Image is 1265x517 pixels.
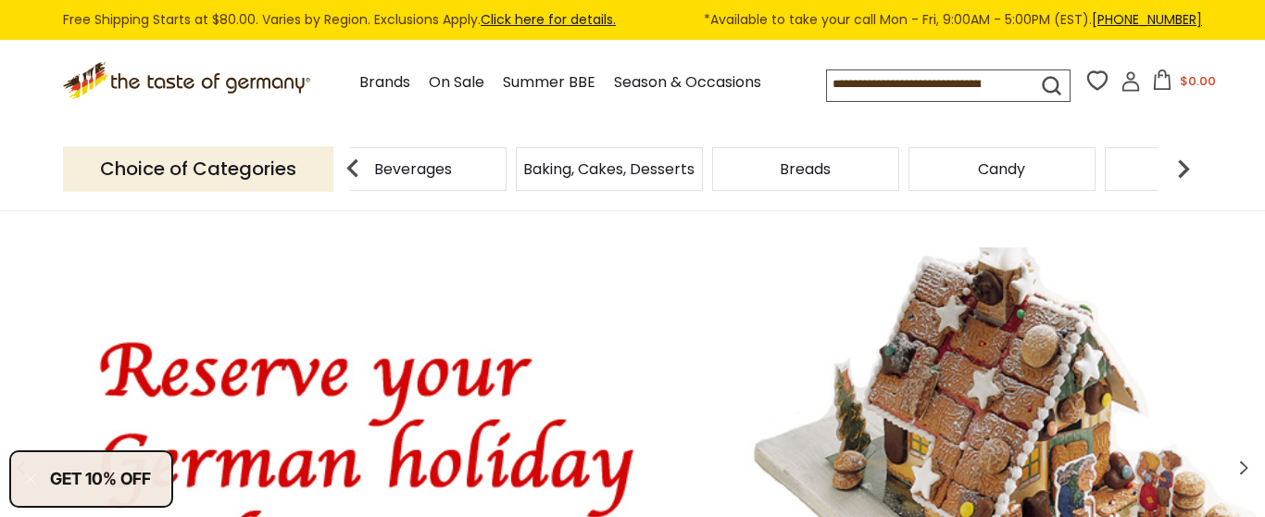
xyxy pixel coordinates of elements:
a: [PHONE_NUMBER] [1092,10,1202,29]
a: Beverages [374,162,452,176]
p: Choice of Categories [63,146,333,192]
button: $0.00 [1145,69,1223,97]
img: next arrow [1165,150,1202,187]
a: Candy [978,162,1025,176]
a: Brands [359,70,410,95]
div: Free Shipping Starts at $80.00. Varies by Region. Exclusions Apply. [63,9,1202,31]
a: Baking, Cakes, Desserts [523,162,695,176]
a: Season & Occasions [614,70,761,95]
a: On Sale [429,70,484,95]
a: Summer BBE [503,70,595,95]
a: Click here for details. [481,10,616,29]
img: previous arrow [334,150,371,187]
a: Breads [780,162,831,176]
span: $0.00 [1180,72,1216,90]
span: *Available to take your call Mon - Fri, 9:00AM - 5:00PM (EST). [704,9,1202,31]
